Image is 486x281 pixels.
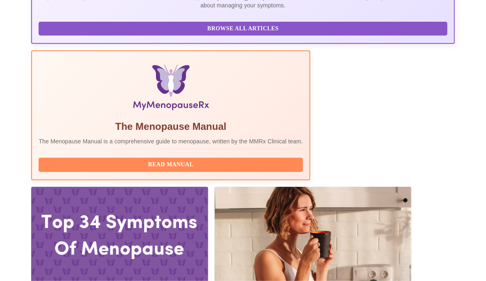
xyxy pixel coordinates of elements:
[39,158,303,172] button: Read Manual
[47,160,295,170] span: Read Manual
[47,24,439,34] span: Browse All Articles
[39,161,305,168] a: Read Manual
[39,22,447,36] button: Browse All Articles
[39,120,303,133] h5: The Menopause Manual
[81,64,261,113] img: Menopause Manual
[39,137,303,145] p: The Menopause Manual is a comprehensive guide to menopause, written by the MMRx Clinical team.
[39,25,449,32] a: Browse All Articles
